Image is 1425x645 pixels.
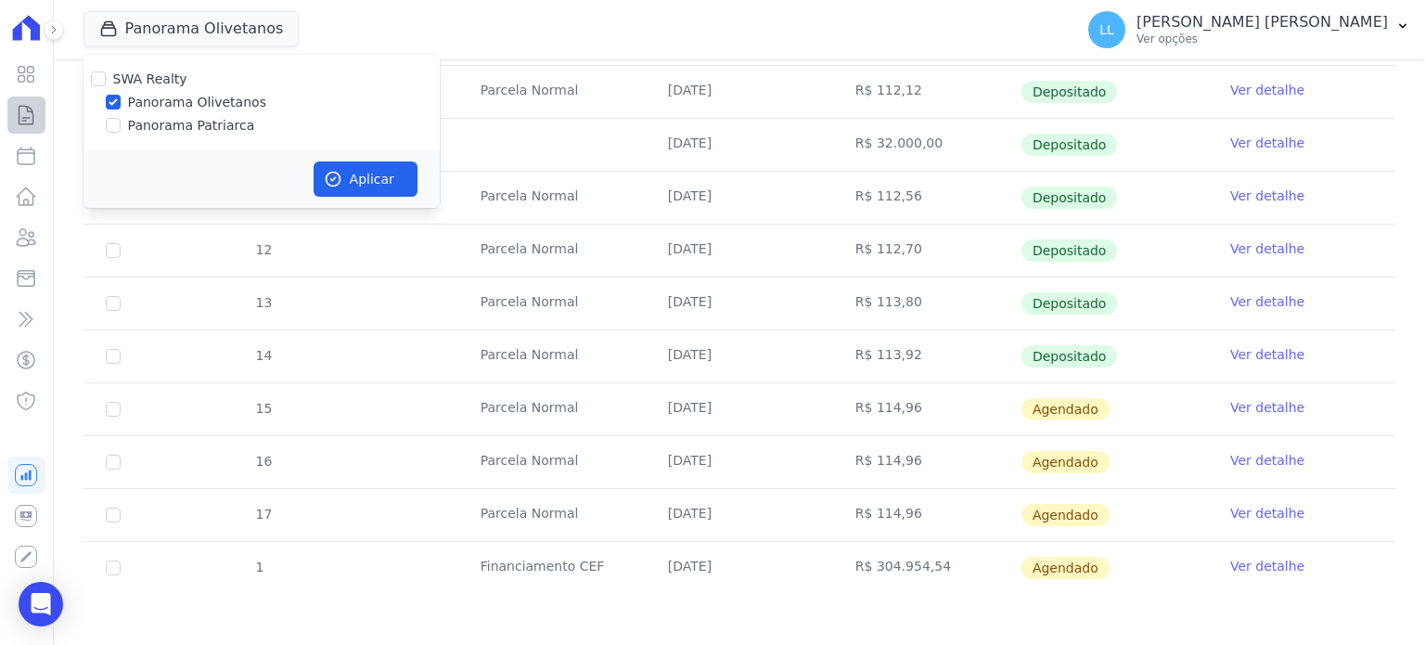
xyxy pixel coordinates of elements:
[833,119,1021,171] td: R$ 32.000,00
[106,402,121,417] input: default
[646,172,833,224] td: [DATE]
[458,489,646,541] td: Parcela Normal
[646,383,833,435] td: [DATE]
[458,330,646,382] td: Parcela Normal
[83,11,300,46] button: Panorama Olivetanos
[1230,504,1304,522] a: Ver detalhe
[646,119,833,171] td: [DATE]
[1099,23,1114,36] span: LL
[254,560,264,574] span: 1
[458,542,646,594] td: Financiamento CEF
[1021,292,1118,315] span: Depositado
[1230,81,1304,99] a: Ver detalhe
[833,277,1021,329] td: R$ 113,80
[833,436,1021,488] td: R$ 114,96
[458,277,646,329] td: Parcela Normal
[106,349,121,364] input: Só é possível selecionar pagamentos em aberto
[1230,292,1304,311] a: Ver detalhe
[646,542,833,594] td: [DATE]
[458,436,646,488] td: Parcela Normal
[1021,451,1110,473] span: Agendado
[458,225,646,277] td: Parcela Normal
[254,348,273,363] span: 14
[1021,504,1110,526] span: Agendado
[254,507,273,522] span: 17
[254,401,273,416] span: 15
[1021,398,1110,420] span: Agendado
[833,489,1021,541] td: R$ 114,96
[458,172,646,224] td: Parcela Normal
[1230,451,1304,470] a: Ver detalhe
[1021,239,1118,262] span: Depositado
[646,277,833,329] td: [DATE]
[1073,4,1425,56] button: LL [PERSON_NAME] [PERSON_NAME] Ver opções
[106,508,121,522] input: default
[128,116,255,135] label: Panorama Patriarca
[833,383,1021,435] td: R$ 114,96
[1136,13,1388,32] p: [PERSON_NAME] [PERSON_NAME]
[19,582,63,626] div: Open Intercom Messenger
[833,330,1021,382] td: R$ 113,92
[106,296,121,311] input: Só é possível selecionar pagamentos em aberto
[833,66,1021,118] td: R$ 112,12
[1021,187,1118,209] span: Depositado
[1021,345,1118,368] span: Depositado
[1230,398,1304,417] a: Ver detalhe
[113,71,187,86] label: SWA Realty
[1230,134,1304,152] a: Ver detalhe
[833,172,1021,224] td: R$ 112,56
[254,242,273,257] span: 12
[1230,345,1304,364] a: Ver detalhe
[458,66,646,118] td: Parcela Normal
[646,489,833,541] td: [DATE]
[1230,187,1304,205] a: Ver detalhe
[1230,557,1304,575] a: Ver detalhe
[646,436,833,488] td: [DATE]
[833,225,1021,277] td: R$ 112,70
[106,455,121,470] input: default
[106,561,121,575] input: default
[1021,81,1118,103] span: Depositado
[254,295,273,310] span: 13
[646,66,833,118] td: [DATE]
[458,383,646,435] td: Parcela Normal
[1230,239,1304,258] a: Ver detalhe
[646,225,833,277] td: [DATE]
[1136,32,1388,46] p: Ver opções
[833,542,1021,594] td: R$ 304.954,54
[254,454,273,469] span: 16
[1021,134,1118,156] span: Depositado
[1021,557,1110,579] span: Agendado
[106,243,121,258] input: Só é possível selecionar pagamentos em aberto
[646,330,833,382] td: [DATE]
[128,93,266,112] label: Panorama Olivetanos
[314,161,417,197] button: Aplicar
